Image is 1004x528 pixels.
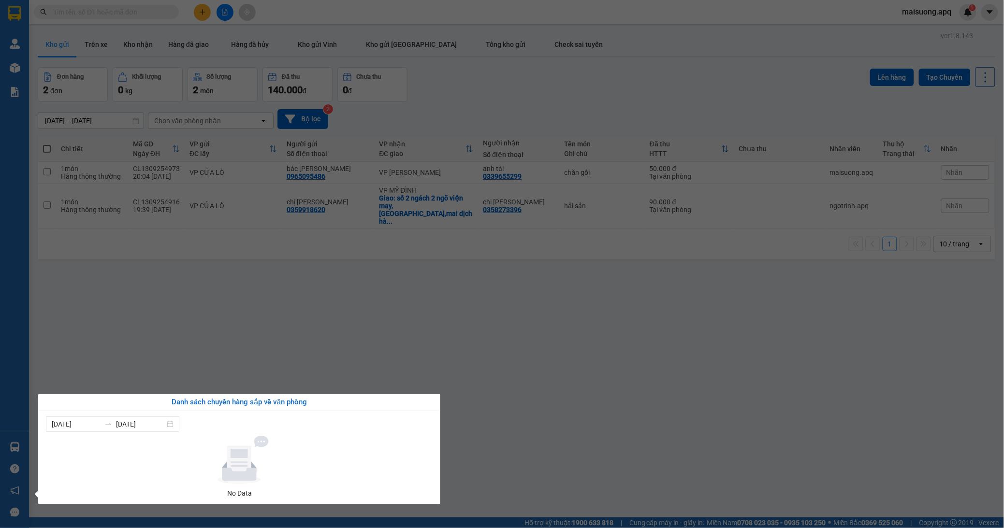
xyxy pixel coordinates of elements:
div: No Data [50,488,429,499]
input: Từ ngày [52,419,101,429]
span: to [104,420,112,428]
div: Danh sách chuyến hàng sắp về văn phòng [46,397,433,408]
span: swap-right [104,420,112,428]
input: Đến ngày [116,419,165,429]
